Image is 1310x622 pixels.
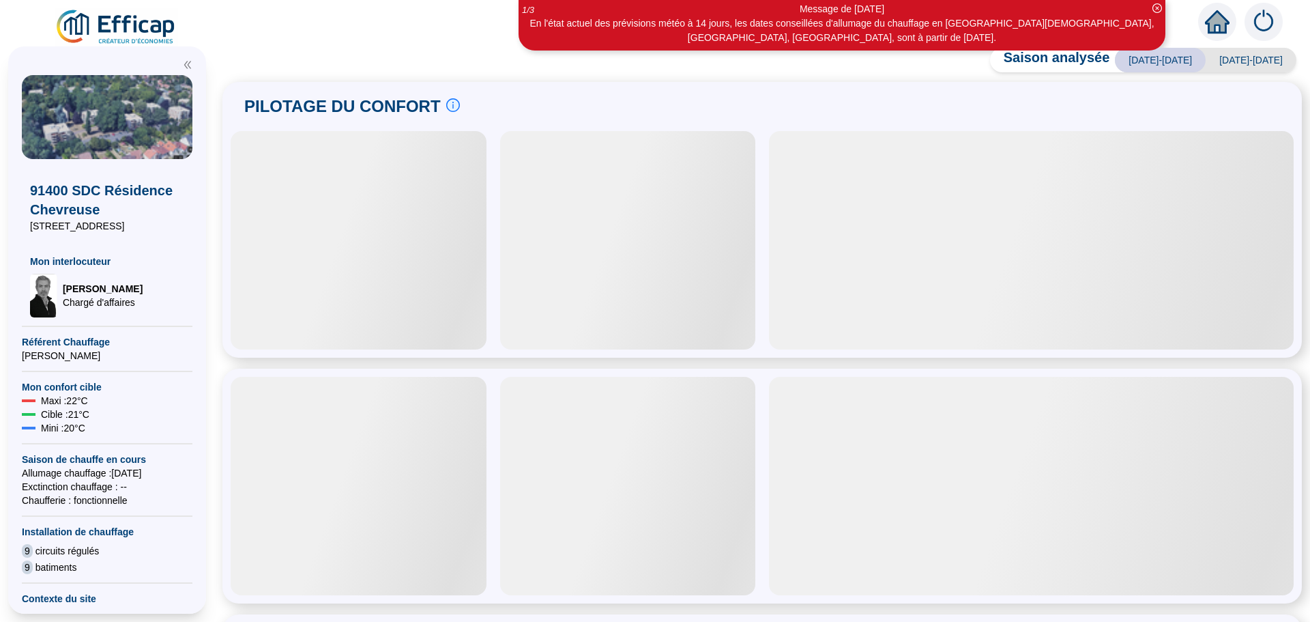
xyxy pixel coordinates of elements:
[41,421,85,435] span: Mini : 20 °C
[1206,48,1296,72] span: [DATE]-[DATE]
[41,408,89,421] span: Cible : 21 °C
[521,2,1163,16] div: Message de [DATE]
[22,544,33,558] span: 9
[1244,3,1283,41] img: alerts
[22,453,192,466] span: Saison de chauffe en cours
[30,219,184,233] span: [STREET_ADDRESS]
[22,335,192,349] span: Référent Chauffage
[521,16,1163,45] div: En l'état actuel des prévisions météo à 14 jours, les dates conseillées d'allumage du chauffage e...
[1152,3,1162,13] span: close-circle
[35,561,77,574] span: batiments
[244,96,441,117] span: PILOTAGE DU CONFORT
[22,349,192,363] span: [PERSON_NAME]
[63,296,143,309] span: Chargé d'affaires
[22,480,192,494] span: Exctinction chauffage : --
[22,466,192,480] span: Allumage chauffage : [DATE]
[41,394,88,408] span: Maxi : 22 °C
[30,181,184,219] span: 91400 SDC Résidence Chevreuse
[22,380,192,394] span: Mon confort cible
[30,255,184,268] span: Mon interlocuteur
[63,282,143,296] span: [PERSON_NAME]
[522,5,534,15] i: 1 / 3
[183,60,192,70] span: double-left
[22,592,192,606] span: Contexte du site
[55,8,178,46] img: efficap energie logo
[22,561,33,574] span: 9
[1205,10,1229,34] span: home
[1115,48,1206,72] span: [DATE]-[DATE]
[22,494,192,507] span: Chaufferie : fonctionnelle
[30,274,57,317] img: Chargé d'affaires
[446,98,460,112] span: info-circle
[22,525,192,539] span: Installation de chauffage
[990,48,1110,72] span: Saison analysée
[35,544,99,558] span: circuits régulés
